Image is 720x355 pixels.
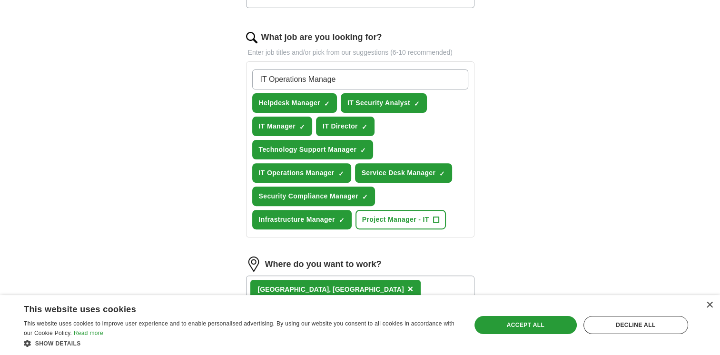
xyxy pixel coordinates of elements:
div: Close [706,302,713,309]
img: location.png [246,256,261,272]
button: IT Operations Manager✓ [252,163,351,183]
span: Helpdesk Manager [259,98,320,108]
span: Infrastructure Manager [259,215,335,225]
span: Technology Support Manager [259,145,357,155]
div: This website uses cookies [24,301,434,315]
label: What job are you looking for? [261,31,382,44]
div: Accept all [474,316,577,334]
div: [GEOGRAPHIC_DATA], [GEOGRAPHIC_DATA] [258,285,404,295]
button: × [407,282,413,296]
span: Service Desk Manager [362,168,436,178]
div: Show details [24,338,458,348]
span: ✓ [324,100,330,108]
button: Service Desk Manager✓ [355,163,453,183]
span: ✓ [362,193,368,201]
input: Type a job title and press enter [252,69,468,89]
span: ✓ [362,123,367,131]
span: Security Compliance Manager [259,191,358,201]
button: IT Manager✓ [252,117,312,136]
span: IT Operations Manager [259,168,335,178]
span: ✓ [338,170,344,177]
p: Enter job titles and/or pick from our suggestions (6-10 recommended) [246,48,474,58]
span: Project Manager - IT [362,215,429,225]
span: IT Manager [259,121,296,131]
span: Show details [35,340,81,347]
button: IT Director✓ [316,117,375,136]
a: Read more, opens a new window [74,330,103,336]
span: × [407,284,413,294]
span: ✓ [414,100,420,108]
button: Project Manager - IT [355,210,446,229]
img: search.png [246,32,257,43]
button: Technology Support Manager✓ [252,140,374,159]
button: Security Compliance Manager✓ [252,187,375,206]
span: ✓ [439,170,445,177]
span: IT Security Analyst [347,98,410,108]
div: Decline all [583,316,688,334]
span: This website uses cookies to improve user experience and to enable personalised advertising. By u... [24,320,454,336]
button: Helpdesk Manager✓ [252,93,337,113]
button: Infrastructure Manager✓ [252,210,352,229]
span: ✓ [339,217,345,224]
span: ✓ [299,123,305,131]
span: IT Director [323,121,358,131]
span: ✓ [360,147,366,154]
button: IT Security Analyst✓ [341,93,427,113]
label: Where do you want to work? [265,258,382,271]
